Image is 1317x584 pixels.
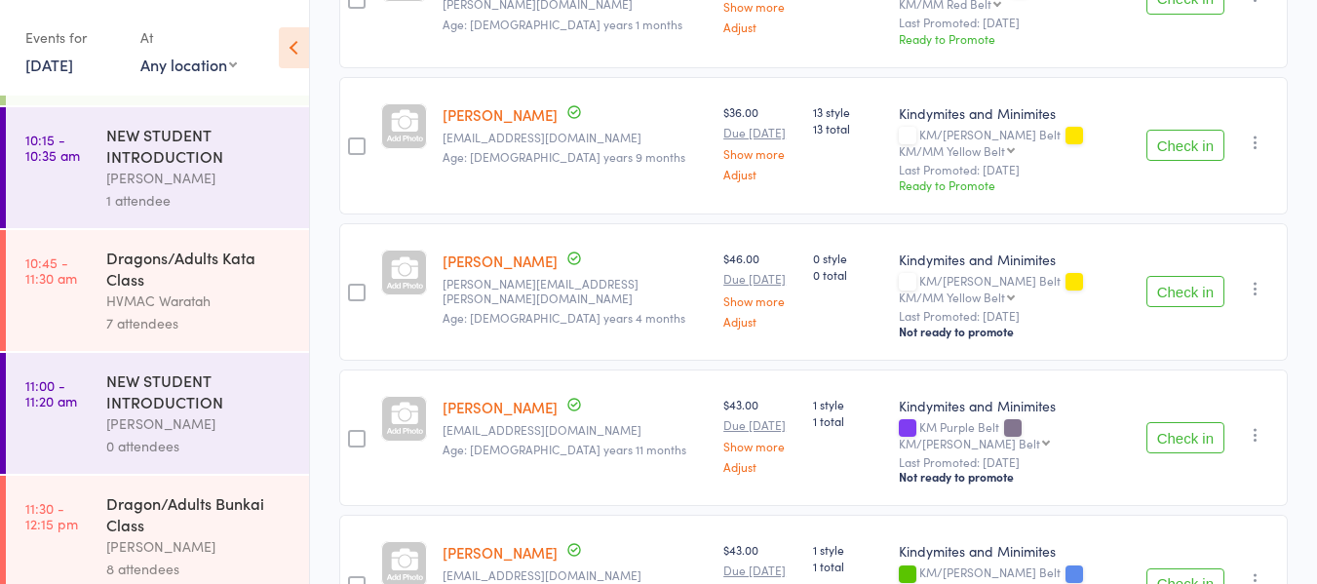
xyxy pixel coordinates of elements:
button: Check in [1146,130,1224,161]
div: NEW STUDENT INTRODUCTION [106,124,292,167]
span: 1 total [813,558,884,574]
time: 11:30 - 12:15 pm [25,500,78,531]
div: At [140,21,237,54]
div: [PERSON_NAME] [106,535,292,558]
a: Adjust [723,315,796,328]
span: 0 style [813,250,884,266]
time: 10:45 - 11:30 am [25,254,77,286]
div: KM/MM Yellow Belt [899,144,1005,157]
span: Age: [DEMOGRAPHIC_DATA] years 1 months [443,16,682,32]
div: $43.00 [723,396,796,473]
div: KM/MM Yellow Belt [899,291,1005,303]
span: 13 style [813,103,884,120]
div: Any location [140,54,237,75]
small: Due [DATE] [723,418,796,432]
div: Kindymites and Minimites [899,541,1130,561]
a: Adjust [723,168,796,180]
small: Last Promoted: [DATE] [899,16,1130,29]
span: Age: [DEMOGRAPHIC_DATA] years 9 months [443,148,685,165]
a: [PERSON_NAME] [443,104,558,125]
div: Dragon/Adults Bunkai Class [106,492,292,535]
div: Kindymites and Minimites [899,250,1130,269]
small: Last Promoted: [DATE] [899,309,1130,323]
div: KM/[PERSON_NAME] Belt [899,128,1130,157]
div: Not ready to promote [899,469,1130,485]
small: s.youd@hotmail.com [443,568,708,582]
small: danielle.rohl@gmail.com [443,277,708,305]
a: Show more [723,440,796,452]
div: KM/[PERSON_NAME] Belt [899,437,1040,449]
div: KM/[PERSON_NAME] Belt [899,274,1130,303]
div: $46.00 [723,250,796,327]
a: [PERSON_NAME] [443,542,558,563]
a: Adjust [723,460,796,473]
div: [PERSON_NAME] [106,412,292,435]
small: Last Promoted: [DATE] [899,455,1130,469]
button: Check in [1146,276,1224,307]
span: Age: [DEMOGRAPHIC_DATA] years 11 months [443,441,686,457]
small: Due [DATE] [723,126,796,139]
span: 1 total [813,412,884,429]
a: 10:45 -11:30 amDragons/Adults Kata ClassHVMAC Waratah7 attendees [6,230,309,351]
span: 1 style [813,541,884,558]
time: 11:00 - 11:20 am [25,377,77,409]
a: 10:15 -10:35 amNEW STUDENT INTRODUCTION[PERSON_NAME]1 attendee [6,107,309,228]
a: [PERSON_NAME] [443,251,558,271]
div: Ready to Promote [899,30,1130,47]
a: Show more [723,294,796,307]
div: 0 attendees [106,435,292,457]
a: 11:00 -11:20 amNEW STUDENT INTRODUCTION[PERSON_NAME]0 attendees [6,353,309,474]
div: 1 attendee [106,189,292,212]
span: 13 total [813,120,884,136]
div: Kindymites and Minimites [899,396,1130,415]
a: [PERSON_NAME] [443,397,558,417]
div: Events for [25,21,121,54]
span: 1 style [813,396,884,412]
small: mikala.selfe@live.com.au [443,131,708,144]
div: 7 attendees [106,312,292,334]
div: KM Purple Belt [899,420,1130,449]
div: Dragons/Adults Kata Class [106,247,292,290]
button: Check in [1146,422,1224,453]
div: $36.00 [723,103,796,180]
div: NEW STUDENT INTRODUCTION [106,370,292,412]
div: HVMAC Waratah [106,290,292,312]
small: s.youd@hotmail.com [443,423,708,437]
div: Kindymites and Minimites [899,103,1130,123]
small: Due [DATE] [723,272,796,286]
div: [PERSON_NAME] [106,167,292,189]
div: Not ready to promote [899,324,1130,339]
small: Due [DATE] [723,564,796,577]
a: Show more [723,147,796,160]
span: Age: [DEMOGRAPHIC_DATA] years 4 months [443,309,685,326]
div: 8 attendees [106,558,292,580]
small: Last Promoted: [DATE] [899,163,1130,176]
span: 0 total [813,266,884,283]
div: Ready to Promote [899,176,1130,193]
time: 10:15 - 10:35 am [25,132,80,163]
a: Adjust [723,20,796,33]
a: [DATE] [25,54,73,75]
